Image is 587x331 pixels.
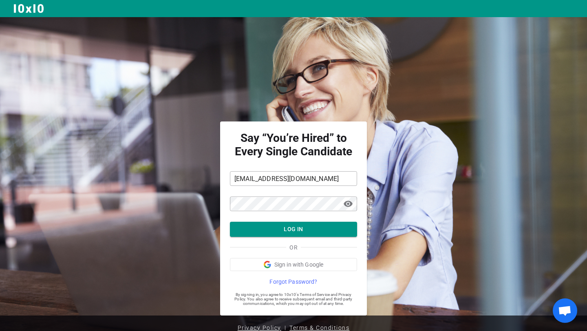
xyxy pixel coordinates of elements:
button: Sign in with Google [230,258,357,271]
span: By signing in, you agree to 10x10's Terms of Service and Privacy Policy. You also agree to receiv... [230,292,357,306]
button: LOG IN [230,222,357,237]
span: Forgot Password? [269,278,317,286]
span: Sign in with Google [274,260,324,269]
a: Open chat [553,298,577,323]
strong: Say “You’re Hired” to Every Single Candidate [230,131,357,158]
img: Logo [13,3,45,14]
input: Email Address* [230,172,357,185]
span: visibility [343,199,353,209]
span: OR [289,243,297,252]
a: Forgot Password? [230,278,357,286]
